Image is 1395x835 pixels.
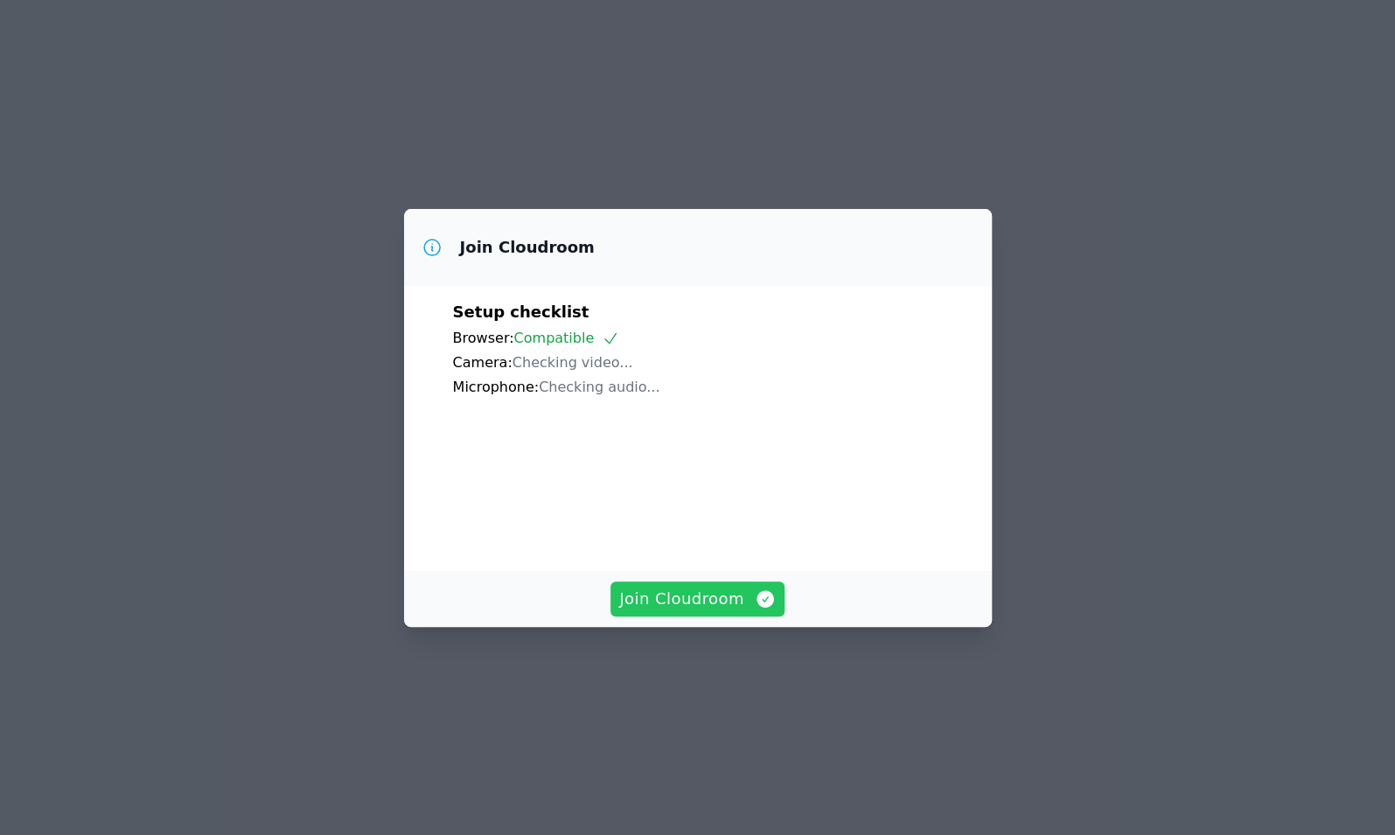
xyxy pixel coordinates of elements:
span: Setup checklist [453,303,589,321]
span: Browser: [453,330,514,346]
span: Checking audio... [539,379,659,395]
h3: Join Cloudroom [460,237,595,258]
button: Join Cloudroom [610,581,785,616]
span: Camera: [453,354,513,371]
span: Compatible [513,330,619,346]
span: Microphone: [453,379,540,395]
span: Checking video... [513,354,633,371]
span: Join Cloudroom [619,587,776,611]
